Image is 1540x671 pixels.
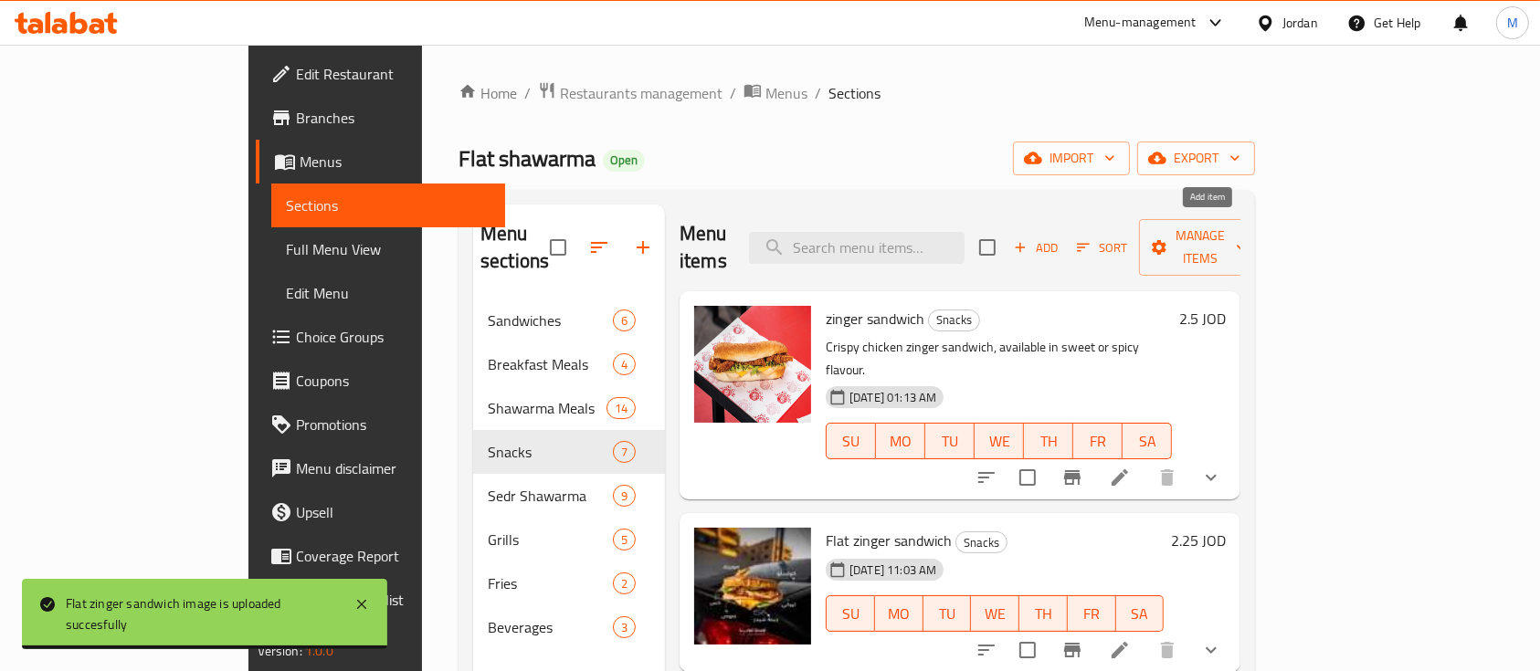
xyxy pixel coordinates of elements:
[929,309,979,330] span: Snacks
[828,82,881,104] span: Sections
[1007,234,1065,262] button: Add
[842,561,944,579] span: [DATE] 11:03 AM
[1154,225,1247,270] span: Manage items
[286,194,491,216] span: Sections
[286,282,491,304] span: Edit Menu
[955,531,1007,553] div: Snacks
[1073,423,1123,459] button: FR
[730,82,736,104] li: /
[473,342,665,386] div: Breakfast Meals4
[1031,428,1066,455] span: TH
[603,150,645,172] div: Open
[473,291,665,656] nav: Menu sections
[1171,528,1226,553] h6: 2.25 JOD
[271,227,506,271] a: Full Menu View
[876,423,925,459] button: MO
[1282,13,1318,33] div: Jordan
[296,63,491,85] span: Edit Restaurant
[256,490,506,534] a: Upsell
[842,389,944,406] span: [DATE] 01:13 AM
[1011,237,1060,258] span: Add
[834,601,868,627] span: SU
[488,485,613,507] span: Sedr Shawarma
[815,82,821,104] li: /
[296,370,491,392] span: Coupons
[488,529,613,550] div: Grills
[1008,458,1047,497] span: Select to update
[613,572,636,594] div: items
[473,386,665,430] div: Shawarma Meals14
[931,601,965,627] span: TU
[1084,12,1197,34] div: Menu-management
[296,326,491,348] span: Choice Groups
[1109,639,1131,661] a: Edit menu item
[480,220,550,275] h2: Menu sections
[614,488,635,505] span: 9
[694,528,811,645] img: Flat zinger sandwich
[296,457,491,479] span: Menu disclaimer
[613,309,636,331] div: items
[928,309,980,331] div: Snacks
[256,140,506,183] a: Menus
[488,309,613,331] span: Sandwiches
[459,81,1255,105] nav: breadcrumb
[613,616,636,638] div: items
[965,456,1008,499] button: sort-choices
[614,575,635,592] span: 2
[982,428,1017,455] span: WE
[613,529,636,550] div: items
[765,82,807,104] span: Menus
[66,593,336,634] div: Flat zinger sandwich image is uploaded succesfully
[614,444,635,461] span: 7
[488,572,613,594] span: Fries
[613,353,636,375] div: items
[614,619,635,636] span: 3
[1130,428,1165,455] span: SA
[1123,423,1172,459] button: SA
[1013,142,1130,175] button: import
[296,501,491,523] span: Upsell
[978,601,1012,627] span: WE
[1050,456,1094,499] button: Branch-specific-item
[296,589,491,611] span: Grocery Checklist
[256,359,506,403] a: Coupons
[975,423,1024,459] button: WE
[1507,13,1518,33] span: M
[538,81,723,105] a: Restaurants management
[488,397,607,419] span: Shawarma Meals
[256,446,506,490] a: Menu disclaimer
[1109,467,1131,488] a: Edit menu item
[1200,467,1222,488] svg: Show Choices
[1072,234,1132,262] button: Sort
[473,430,665,474] div: Snacks7
[258,639,302,663] span: Version:
[459,138,596,179] span: Flat shawarma
[296,545,491,567] span: Coverage Report
[1179,306,1226,331] h6: 2.5 JOD
[607,400,635,417] span: 14
[875,595,923,632] button: MO
[256,96,506,140] a: Branches
[826,336,1172,382] p: Crispy chicken zinger sandwich, available in sweet or spicy flavour.
[286,238,491,260] span: Full Menu View
[271,271,506,315] a: Edit Menu
[826,595,875,632] button: SU
[614,312,635,330] span: 6
[1077,237,1127,258] span: Sort
[1024,423,1073,459] button: TH
[256,315,506,359] a: Choice Groups
[1068,595,1116,632] button: FR
[603,152,645,168] span: Open
[826,305,924,332] span: zinger sandwich
[749,232,965,264] input: search
[488,441,613,463] span: Snacks
[488,353,613,375] div: Breakfast Meals
[488,616,613,638] span: Beverages
[883,428,918,455] span: MO
[694,306,811,423] img: zinger sandwich
[613,485,636,507] div: items
[925,423,975,459] button: TU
